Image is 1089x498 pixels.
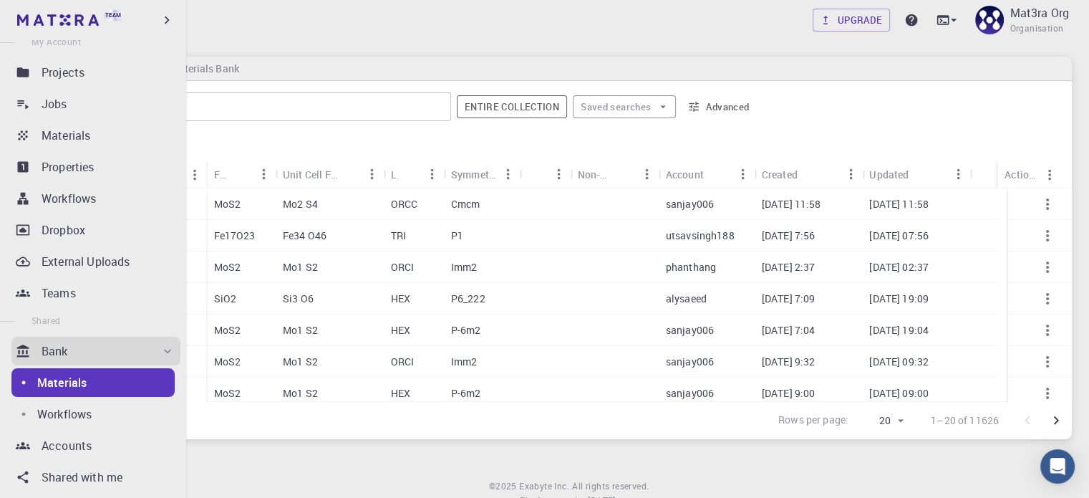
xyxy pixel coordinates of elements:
[361,163,384,186] button: Menu
[1005,161,1038,188] div: Actions
[11,279,180,307] a: Teams
[11,153,180,181] a: Properties
[762,386,815,401] p: [DATE] 9:00
[213,292,236,306] p: SiO2
[42,437,92,454] p: Accounts
[869,386,929,401] p: [DATE] 09:00
[519,480,569,492] span: Exabyte Inc.
[391,260,415,274] p: ORCI
[762,161,798,188] div: Created
[451,386,481,401] p: P-6m2
[276,161,384,188] div: Unit Cell Formula
[11,90,180,118] a: Jobs
[548,163,571,186] button: Menu
[213,260,241,274] p: MoS2
[704,163,727,186] button: Sort
[666,260,716,274] p: phanthang
[869,355,929,369] p: [DATE] 09:32
[659,161,755,188] div: Account
[213,229,255,243] p: Fe17O23
[613,163,636,186] button: Sort
[666,355,714,369] p: sanjay006
[11,431,180,460] a: Accounts
[457,95,567,118] button: Entire collection
[32,315,60,326] span: Shared
[398,163,421,186] button: Sort
[778,413,848,429] p: Rows per page:
[1010,21,1063,36] span: Organisation
[527,163,550,186] button: Sort
[42,127,90,144] p: Materials
[755,161,863,188] div: Created
[666,386,714,401] p: sanjay006
[230,163,253,186] button: Sort
[11,368,175,397] a: Materials
[42,64,84,81] p: Projects
[909,163,931,186] button: Sort
[457,95,567,118] span: Filter throughout whole library including sets (folders)
[813,9,891,32] button: Upgrade
[869,292,929,306] p: [DATE] 19:09
[451,323,481,337] p: P-6m2
[798,163,821,186] button: Sort
[732,163,755,186] button: Menu
[451,161,497,188] div: Symmetry
[37,374,87,391] p: Materials
[869,260,929,274] p: [DATE] 02:37
[11,400,175,428] a: Workflows
[213,355,241,369] p: MoS2
[869,161,909,188] div: Updated
[253,163,276,186] button: Menu
[32,36,81,47] span: My Account
[164,61,238,77] h6: Materials Bank
[11,184,180,213] a: Workflows
[213,197,241,211] p: MoS2
[42,95,67,112] p: Jobs
[1038,163,1061,186] button: Menu
[391,323,410,337] p: HEX
[391,292,410,306] p: HEX
[42,469,122,486] p: Shared with me
[213,161,229,188] div: Formula
[11,121,180,150] a: Materials
[869,229,929,243] p: [DATE] 07:56
[666,197,714,211] p: sanjay006
[931,413,999,428] p: 1–20 of 11626
[421,163,444,186] button: Menu
[42,190,96,207] p: Workflows
[762,323,815,337] p: [DATE] 7:04
[213,323,241,337] p: MoS2
[206,161,275,188] div: Formula
[1040,449,1075,484] div: Open Intercom Messenger
[839,163,862,186] button: Menu
[451,197,480,211] p: Cmcm
[762,197,821,211] p: [DATE] 11:58
[451,260,478,274] p: Imm2
[11,247,180,276] a: External Uploads
[578,161,613,188] div: Non-periodic
[283,386,318,401] p: Mo1 S2
[391,355,415,369] p: ORCI
[283,292,314,306] p: Si3 O6
[854,411,908,431] div: 20
[451,229,463,243] p: P1
[762,229,815,243] p: [DATE] 7:56
[42,284,76,302] p: Teams
[572,479,649,494] span: All rights reserved.
[869,197,929,211] p: [DATE] 11:58
[636,163,659,186] button: Menu
[666,292,707,306] p: alysaeed
[391,386,410,401] p: HEX
[42,158,95,176] p: Properties
[23,10,101,23] span: Поддержка
[17,14,99,26] img: logo
[283,260,318,274] p: Mo1 S2
[444,161,520,188] div: Symmetry
[519,479,569,494] a: Exabyte Inc.
[42,253,130,270] p: External Uploads
[283,197,318,211] p: Mo2 S4
[42,343,68,360] p: Bank
[283,161,338,188] div: Unit Cell Formula
[862,161,970,188] div: Updated
[762,355,815,369] p: [DATE] 9:32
